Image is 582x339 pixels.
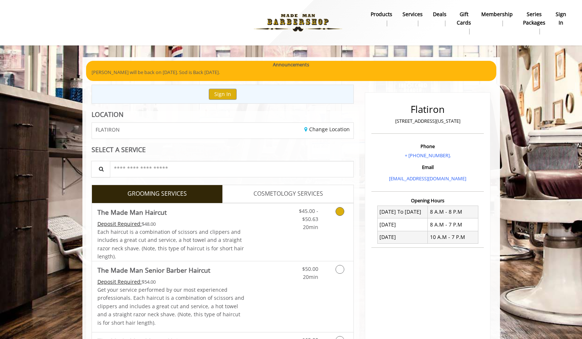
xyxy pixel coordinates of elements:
[96,127,120,132] span: FLATIRON
[253,189,323,199] span: COSMETOLOGY SERVICES
[299,207,318,222] span: $45.00 - $50.63
[428,9,452,28] a: DealsDeals
[371,10,392,18] b: products
[481,10,513,18] b: Membership
[476,9,518,28] a: MembershipMembership
[97,207,167,217] b: The Made Man Haircut
[551,9,571,28] a: sign insign in
[303,273,318,280] span: 20min
[303,224,318,231] span: 20min
[97,286,245,327] p: Get your service performed by our most experienced professionals. Each haircut is a combination o...
[373,104,482,115] h2: Flatiron
[397,9,428,28] a: ServicesServices
[304,126,350,133] a: Change Location
[366,9,397,28] a: Productsproducts
[273,61,309,69] b: Announcements
[91,161,110,177] button: Service Search
[377,231,428,243] td: [DATE]
[433,10,446,18] b: Deals
[428,218,478,231] td: 8 A.M - 7 P.M
[97,265,210,275] b: The Made Man Senior Barber Haircut
[302,265,318,272] span: $50.00
[377,218,428,231] td: [DATE]
[377,206,428,218] td: [DATE] To [DATE]
[92,69,491,76] p: [PERSON_NAME] will be back on [DATE]. Sod is Back [DATE].
[373,117,482,125] p: [STREET_ADDRESS][US_STATE]
[97,220,245,228] div: $48.00
[209,89,237,99] button: Sign In
[403,10,423,18] b: Services
[373,165,482,170] h3: Email
[97,278,142,285] span: This service needs some Advance to be paid before we block your appointment
[405,152,451,159] a: + [PHONE_NUMBER].
[97,278,245,286] div: $54.00
[523,10,545,27] b: Series packages
[127,189,187,199] span: GROOMING SERVICES
[556,10,566,27] b: sign in
[452,9,476,36] a: Gift cardsgift cards
[92,146,354,153] div: SELECT A SERVICE
[373,144,482,149] h3: Phone
[389,175,466,182] a: [EMAIL_ADDRESS][DOMAIN_NAME]
[92,110,123,119] b: LOCATION
[97,228,244,260] span: Each haircut is a combination of scissors and clippers and includes a great cut and service, a ho...
[428,206,478,218] td: 8 A.M - 8 P.M
[428,231,478,243] td: 10 A.M - 7 P.M
[518,9,551,36] a: Series packagesSeries packages
[457,10,471,27] b: gift cards
[371,198,484,203] h3: Opening Hours
[248,3,348,43] img: Made Man Barbershop logo
[97,220,142,227] span: This service needs some Advance to be paid before we block your appointment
